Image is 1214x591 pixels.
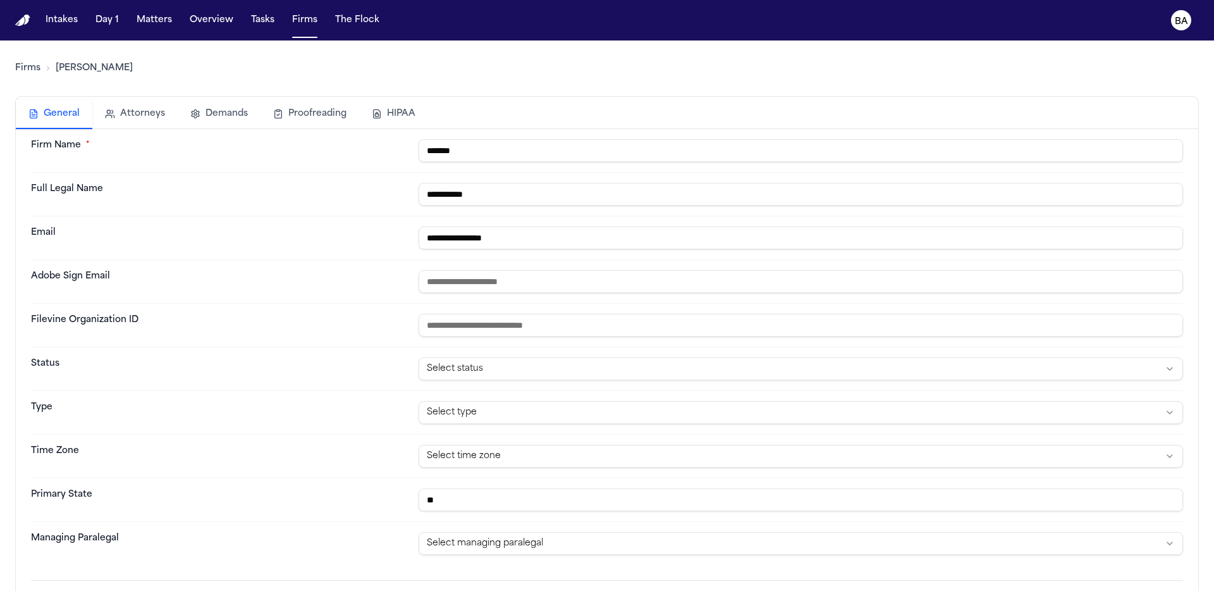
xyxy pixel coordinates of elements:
img: Finch Logo [15,15,30,27]
button: Demands [178,100,261,128]
dt: Status [31,358,408,380]
dt: Filevine Organization ID [31,314,408,337]
button: General [16,100,92,129]
button: Firms [287,9,322,32]
button: Intakes [40,9,83,32]
button: HIPAA [359,100,428,128]
button: Matters [132,9,177,32]
a: Home [15,15,30,27]
button: Overview [185,9,238,32]
button: Tasks [246,9,279,32]
button: Attorneys [92,100,178,128]
dt: Email [31,227,408,249]
dt: Adobe Sign Email [31,270,408,293]
a: Firms [15,62,40,75]
button: Select managing paralegal [419,532,1183,555]
button: The Flock [330,9,384,32]
dt: Full Legal Name [31,183,408,206]
button: Day 1 [90,9,124,32]
button: Proofreading [261,100,359,128]
a: [PERSON_NAME] [56,62,133,75]
nav: Breadcrumb [15,62,133,75]
dt: Firm Name [31,139,408,162]
dt: Time Zone [31,445,408,468]
dt: Managing Paralegal [31,532,408,555]
dt: Type [31,401,408,424]
dt: Primary State [31,488,408,511]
